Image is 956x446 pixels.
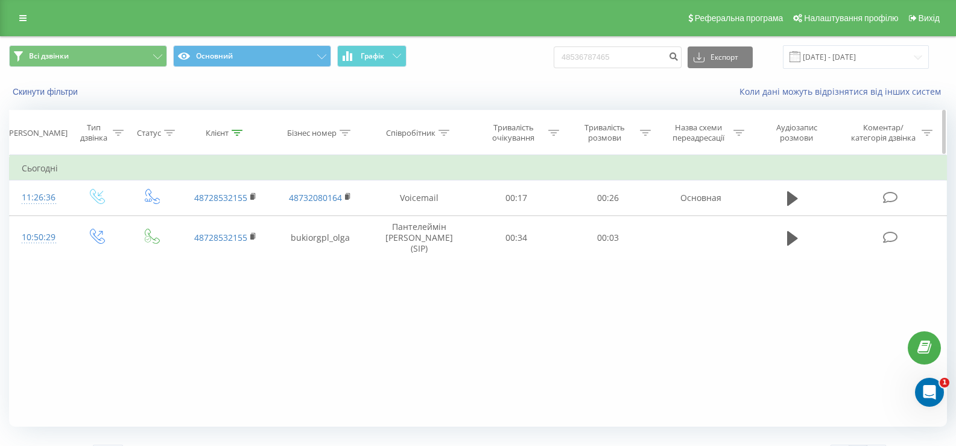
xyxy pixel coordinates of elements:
div: Коментар/категорія дзвінка [848,123,919,143]
button: Експорт [688,46,753,68]
span: 1 [940,378,949,387]
td: 00:03 [562,215,654,260]
div: Тип дзвінка [78,123,109,143]
span: Всі дзвінки [29,51,69,61]
button: Основний [173,45,331,67]
span: Вихід [919,13,940,23]
input: Пошук за номером [554,46,682,68]
div: 10:50:29 [22,226,56,249]
span: Налаштування профілю [804,13,898,23]
td: Основная [653,180,749,215]
td: Сьогодні [10,156,947,180]
a: 48728532155 [194,192,247,203]
div: 11:26:36 [22,186,56,209]
td: 00:17 [470,180,562,215]
div: Статус [137,128,161,138]
div: Співробітник [386,128,435,138]
button: Графік [337,45,407,67]
div: [PERSON_NAME] [7,128,68,138]
div: Тривалість очікування [481,123,545,143]
div: Назва схеми переадресації [666,123,730,143]
iframe: Intercom live chat [915,378,944,407]
span: Реферальна програма [695,13,783,23]
span: Графік [361,52,384,60]
div: Бізнес номер [287,128,337,138]
a: 48732080164 [289,192,342,203]
div: Аудіозапис розмови [759,123,834,143]
div: Клієнт [206,128,229,138]
td: 00:26 [562,180,654,215]
button: Всі дзвінки [9,45,167,67]
td: bukiorgpl_olga [273,215,368,260]
button: Скинути фільтри [9,86,84,97]
td: Пантелеймін [PERSON_NAME] (SIP) [368,215,470,260]
a: 48728532155 [194,232,247,243]
a: Коли дані можуть відрізнятися вiд інших систем [739,86,947,97]
td: 00:34 [470,215,562,260]
div: Тривалість розмови [573,123,637,143]
td: Voicemail [368,180,470,215]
